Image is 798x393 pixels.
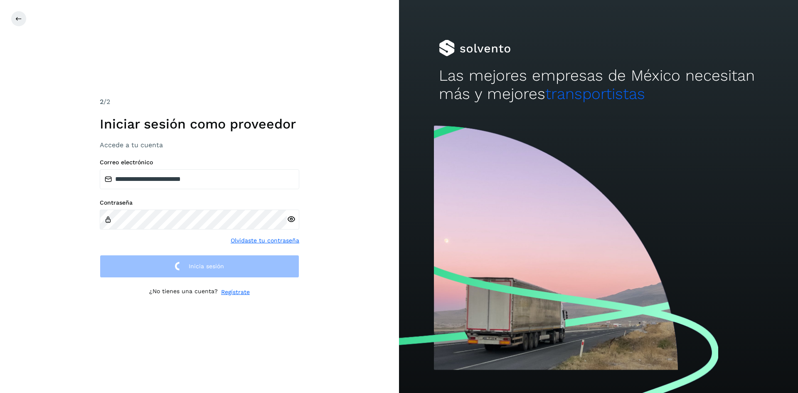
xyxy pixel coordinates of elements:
button: Inicia sesión [100,255,299,278]
div: /2 [100,97,299,107]
span: 2 [100,98,103,106]
a: Regístrate [221,288,250,297]
span: transportistas [545,85,645,103]
h2: Las mejores empresas de México necesitan más y mejores [439,67,758,104]
span: Inicia sesión [189,263,224,269]
h1: Iniciar sesión como proveedor [100,116,299,132]
p: ¿No tienes una cuenta? [149,288,218,297]
label: Correo electrónico [100,159,299,166]
h3: Accede a tu cuenta [100,141,299,149]
label: Contraseña [100,199,299,206]
a: Olvidaste tu contraseña [231,236,299,245]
